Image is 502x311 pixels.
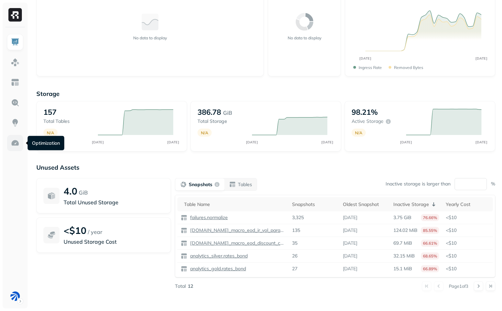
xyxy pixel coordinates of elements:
a: [DOMAIN_NAME]_macro_eod_discount_curves [187,240,285,246]
img: BAM Staging [10,291,20,301]
p: 69.7 MiB [393,240,412,246]
p: Total Unused Storage [64,198,164,206]
img: Query Explorer [11,98,20,107]
a: analytics_silver.rates_bond [187,253,248,259]
p: [DATE] [343,253,357,259]
img: table [181,227,187,234]
p: 135 [292,227,300,234]
img: table [181,214,187,221]
tspan: [DATE] [246,140,258,144]
div: Optimization [28,136,64,150]
img: Ryft [8,8,22,22]
p: Total [175,283,186,289]
p: 76.66% [421,214,439,221]
img: Assets [11,58,20,67]
p: [DOMAIN_NAME]_macro_eod_ir_vol_params [189,227,285,234]
tspan: [DATE] [360,56,371,60]
p: No data to display [133,35,167,40]
p: <$10 [446,214,490,221]
p: <$10 [446,227,490,234]
p: 26 [292,253,297,259]
img: Optimization [11,139,20,147]
p: GiB [223,109,232,117]
p: No data to display [288,35,321,40]
img: Asset Explorer [11,78,20,87]
div: Snapshots [292,201,336,208]
a: failures.normalize [187,214,228,221]
p: N/A [355,130,362,135]
p: 85.55% [421,227,439,234]
p: <$10 [64,224,86,236]
tspan: [DATE] [92,140,104,144]
p: 4.0 [64,185,77,197]
p: [DATE] [343,214,357,221]
p: Storage [36,90,495,98]
p: N/A [47,130,54,135]
img: Insights [11,118,20,127]
a: analytics_gold.rates_bond [187,266,246,272]
p: 124.02 MiB [393,227,418,234]
p: <$10 [446,266,490,272]
p: <$10 [446,253,490,259]
p: Inactive storage is larger than [386,181,451,187]
p: 98.21% [352,107,378,117]
p: % [491,181,495,187]
p: 15.1 MiB [393,266,412,272]
p: Total tables [43,118,91,125]
div: Oldest Snapshot [343,201,387,208]
p: Ingress Rate [359,65,382,70]
p: Inactive Storage [393,201,429,208]
p: Active storage [352,118,384,125]
p: Snapshots [189,181,212,188]
p: 386.78 [198,107,221,117]
p: Removed bytes [394,65,423,70]
p: analytics_gold.rates_bond [189,266,246,272]
p: 12 [188,283,193,289]
p: [DATE] [343,227,357,234]
img: Dashboard [11,38,20,46]
p: analytics_silver.rates_bond [189,253,248,259]
p: 3,325 [292,214,304,221]
p: Total storage [198,118,245,125]
p: Unused Assets [36,164,495,171]
p: 32.15 MiB [393,253,415,259]
p: 66.61% [421,240,439,247]
p: N/A [201,130,208,135]
img: table [181,240,187,247]
p: 157 [43,107,57,117]
p: [DATE] [343,266,357,272]
tspan: [DATE] [476,56,488,60]
p: Tables [238,181,252,188]
p: / year [88,228,102,236]
tspan: [DATE] [400,140,412,144]
p: failures.normalize [189,214,228,221]
p: Page 1 of 3 [449,283,468,289]
div: Table Name [184,201,285,208]
a: [DOMAIN_NAME]_macro_eod_ir_vol_params [187,227,285,234]
p: [DOMAIN_NAME]_macro_eod_discount_curves [189,240,285,246]
p: 66.89% [421,265,439,272]
p: [DATE] [343,240,357,246]
p: Unused Storage Cost [64,238,164,246]
p: 27 [292,266,297,272]
div: Yearly Cost [446,201,490,208]
p: 35 [292,240,297,246]
p: <$10 [446,240,490,246]
p: GiB [79,188,88,197]
p: 3.75 GiB [393,214,411,221]
img: table [181,253,187,260]
tspan: [DATE] [168,140,179,144]
img: table [181,266,187,272]
tspan: [DATE] [322,140,333,144]
p: 68.65% [421,252,439,260]
tspan: [DATE] [476,140,488,144]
